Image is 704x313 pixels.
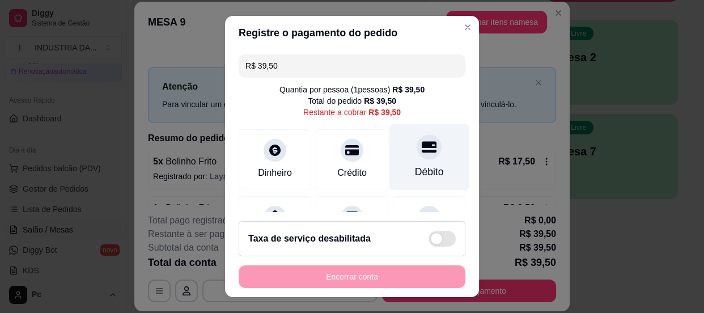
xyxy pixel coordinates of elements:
h2: Taxa de serviço desabilitada [248,232,371,246]
div: Débito [415,164,444,179]
input: Ex.: hambúrguer de cordeiro [245,54,459,77]
div: Restante a cobrar [303,107,401,118]
div: Dinheiro [258,166,292,180]
div: Quantia por pessoa ( 1 pessoas) [279,84,425,95]
button: Close [459,18,477,36]
div: Total do pedido [308,95,396,107]
div: Crédito [337,166,367,180]
header: Registre o pagamento do pedido [225,16,479,50]
div: R$ 39,50 [364,95,396,107]
div: R$ 39,50 [368,107,401,118]
div: R$ 39,50 [392,84,425,95]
